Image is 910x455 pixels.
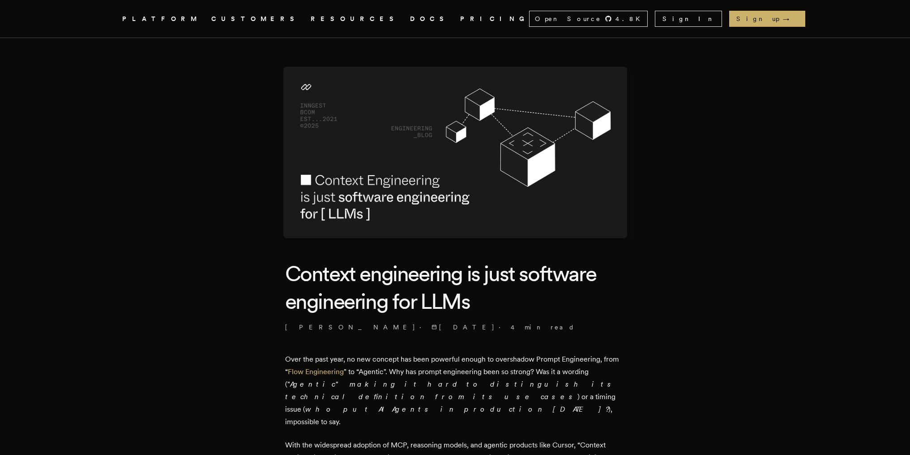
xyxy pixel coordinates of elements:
a: [PERSON_NAME] [285,323,416,332]
h1: Context engineering is just software engineering for LLMs [285,260,625,316]
p: · · [285,323,625,332]
a: DOCS [410,13,449,25]
span: 4 min read [511,323,575,332]
span: [DATE] [432,323,495,332]
a: Sign In [655,11,722,27]
em: Agentic" making it hard to distinguish its technical definition from its use cases [285,380,616,401]
a: Sign up [729,11,805,27]
button: RESOURCES [311,13,399,25]
em: who put AI Agents in production [DATE]? [305,405,608,413]
span: Open Source [535,14,601,23]
p: Over the past year, no new concept has been powerful enough to overshadow Prompt Engineering, fro... [285,353,625,428]
a: PRICING [460,13,529,25]
span: 4.8 K [615,14,645,23]
a: Flow Engineering [288,367,344,376]
span: → [783,14,798,23]
img: Featured image for Context engineering is just software engineering for LLMs blog post [283,67,627,238]
button: PLATFORM [122,13,201,25]
a: CUSTOMERS [211,13,300,25]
